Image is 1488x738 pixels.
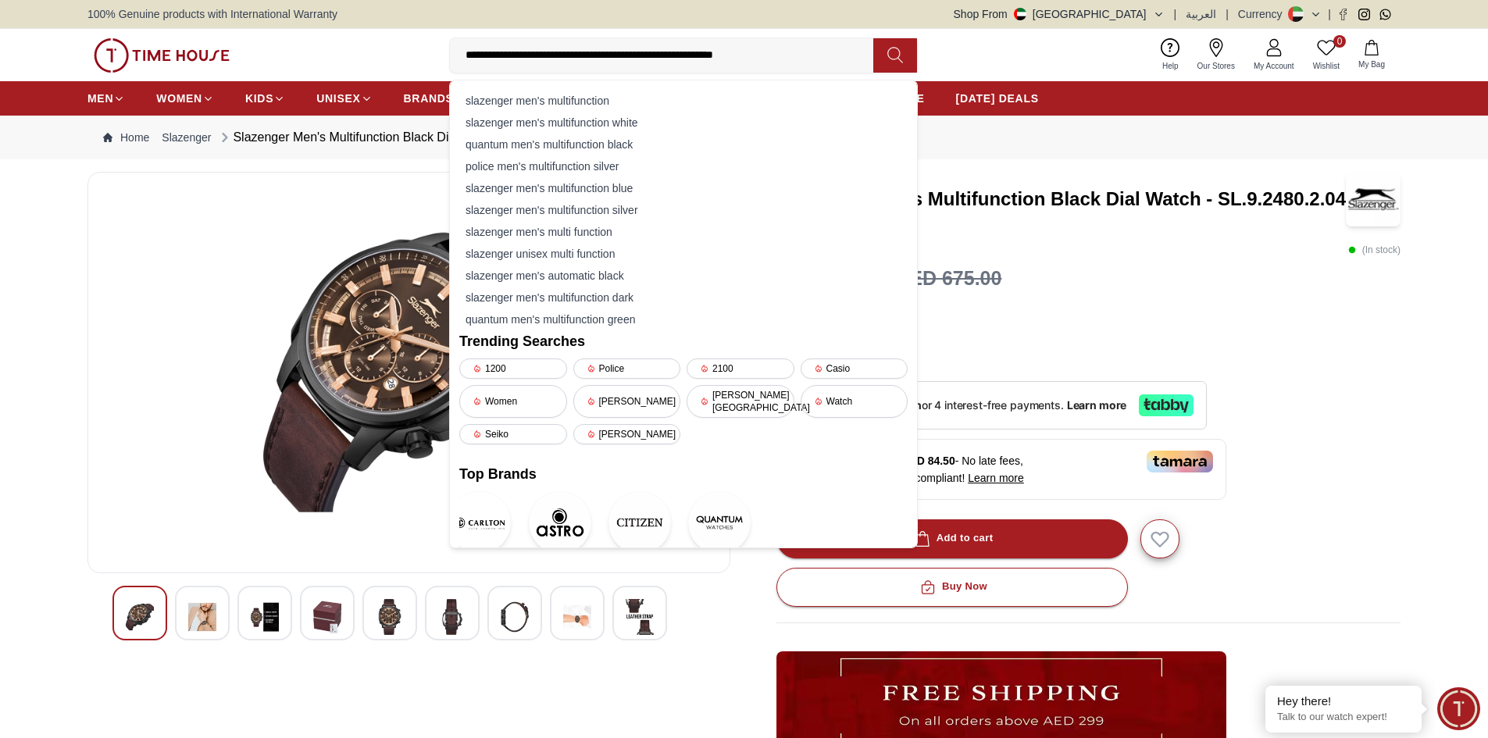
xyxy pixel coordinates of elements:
img: Carlton [448,491,511,554]
h2: Top Brands [459,463,908,485]
div: [PERSON_NAME][GEOGRAPHIC_DATA] [687,385,794,418]
a: Our Stores [1188,35,1244,75]
nav: Breadcrumb [87,116,1401,159]
div: 1200 [459,358,567,379]
span: | [1174,6,1177,22]
div: Women [459,385,567,418]
img: Astro [529,491,591,554]
span: My Account [1247,60,1301,72]
a: Instagram [1358,9,1370,20]
div: quantum men's multifunction green [459,308,908,330]
div: slazenger men's automatic black [459,265,908,287]
img: Slazenger Men's Multifunction Dark Green/Silver Dial Watch - SL.9.2480.2.02 [313,599,341,635]
a: [DATE] DEALS [956,84,1039,112]
a: Help [1153,35,1188,75]
a: Facebook [1337,9,1349,20]
a: Slazenger [162,130,211,145]
span: MEN [87,91,113,106]
img: Slazenger Men's Multifunction Dark Green/Silver Dial Watch - SL.9.2480.2.02 [101,185,717,560]
img: Tamara [1147,451,1213,472]
span: KIDS [245,91,273,106]
span: Learn more [968,472,1024,484]
a: KIDS [245,84,285,112]
p: ( In stock ) [1348,242,1401,258]
button: Shop From[GEOGRAPHIC_DATA] [954,6,1165,22]
img: CITIZEN [608,491,671,554]
div: [PERSON_NAME] [573,424,681,444]
div: Police [573,358,681,379]
a: UNISEX [316,84,372,112]
div: slazenger men's multifunction dark [459,287,908,308]
h2: Trending Searches [459,330,908,352]
img: Slazenger Men's Multifunction Dark Green/Silver Dial Watch - SL.9.2480.2.02 [251,599,279,635]
div: Buy Now [917,578,987,596]
div: [PERSON_NAME] [573,385,681,418]
div: 2100 [687,358,794,379]
img: Slazenger Men's Multifunction Dark Green/Silver Dial Watch - SL.9.2480.2.02 [376,599,404,635]
span: Wishlist [1307,60,1346,72]
span: Our Stores [1191,60,1241,72]
img: Slazenger Men's Multifunction Dark Green/Silver Dial Watch - SL.9.2480.2.02 [626,599,654,635]
div: slazenger men's multifunction [459,90,908,112]
img: Slazenger Men's Multifunction Dark Green/Silver Dial Watch - SL.9.2480.2.02 [438,599,466,635]
h3: Slazenger Men's Multifunction Black Dial Watch - SL.9.2480.2.04 [776,187,1346,212]
a: CITIZENCITIZEN [619,491,660,576]
img: Quantum [688,491,751,554]
div: quantum men's multifunction black [459,134,908,155]
a: 0Wishlist [1304,35,1349,75]
p: Talk to our watch expert! [1277,711,1410,724]
button: العربية [1186,6,1216,22]
a: WOMEN [156,84,214,112]
a: Home [103,130,149,145]
a: QuantumQuantum [699,491,740,576]
a: AstroAstro [539,491,580,576]
button: Add to cart [776,519,1128,558]
div: Watch [801,385,908,418]
img: Slazenger Men's Multifunction Black Dial Watch - SL.9.2480.2.04 [1346,172,1401,226]
span: 0 [1333,35,1346,48]
div: Seiko [459,424,567,444]
div: Slazenger Men's Multifunction Black Dial Watch - SL.9.2480.2.04 [217,128,592,147]
a: MEN [87,84,125,112]
span: | [1328,6,1331,22]
div: slazenger men's multifunction silver [459,199,908,221]
div: Currency [1238,6,1289,22]
span: | [1226,6,1229,22]
a: Whatsapp [1379,9,1391,20]
img: Slazenger Men's Multifunction Dark Green/Silver Dial Watch - SL.9.2480.2.02 [188,599,216,635]
span: UNISEX [316,91,360,106]
div: slazenger men's multifunction blue [459,177,908,199]
button: My Bag [1349,37,1394,73]
div: Or split in 4 payments of - No late fees, [DEMOGRAPHIC_DATA] compliant! [776,439,1226,500]
div: Casio [801,358,908,379]
div: slazenger men's multifunction white [459,112,908,134]
div: slazenger men's multi function [459,221,908,243]
img: Slazenger Men's Multifunction Dark Green/Silver Dial Watch - SL.9.2480.2.02 [501,599,529,635]
h3: AED 675.00 [895,264,1001,294]
div: slazenger unisex multi function [459,243,908,265]
div: Hey there! [1277,693,1410,709]
span: WOMEN [156,91,202,106]
span: 100% Genuine products with International Warranty [87,6,337,22]
span: My Bag [1352,59,1391,70]
img: ... [94,38,230,73]
img: Slazenger Men's Multifunction Dark Green/Silver Dial Watch - SL.9.2480.2.02 [563,599,591,635]
a: CarltonCarlton [459,491,500,576]
div: Chat Widget [1437,687,1480,730]
img: United Arab Emirates [1014,8,1026,20]
span: Help [1156,60,1185,72]
span: [DATE] DEALS [956,91,1039,106]
button: Buy Now [776,568,1128,607]
a: BRANDS [404,84,454,112]
div: police men's multifunction silver [459,155,908,177]
div: Add to cart [912,529,994,547]
span: BRANDS [404,91,454,106]
span: AED 84.50 [901,455,955,467]
img: Slazenger Men's Multifunction Dark Green/Silver Dial Watch - SL.9.2480.2.02 [126,599,154,635]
